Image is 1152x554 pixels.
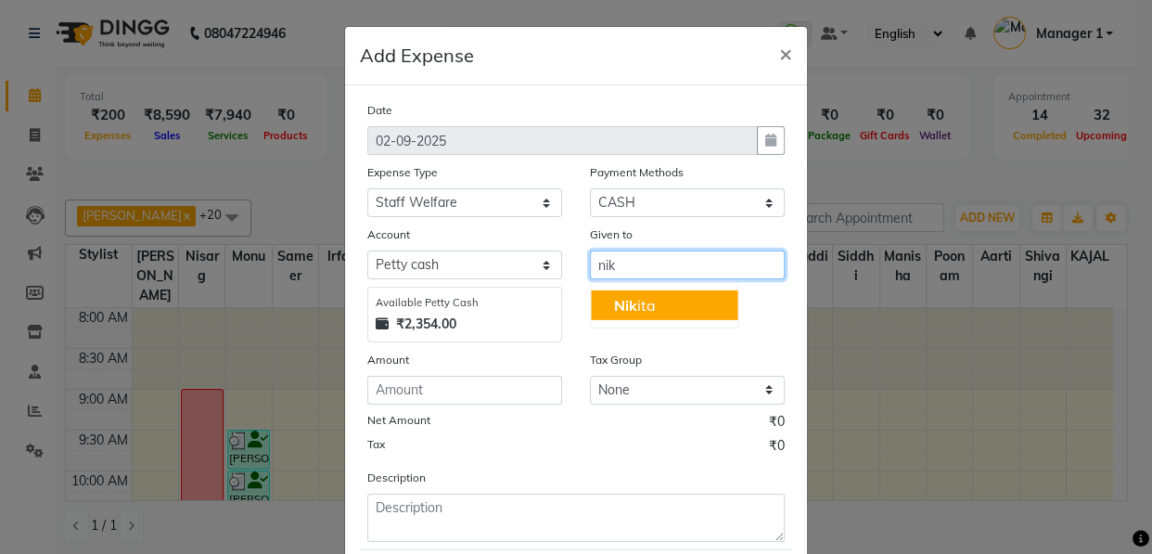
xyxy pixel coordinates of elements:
[590,164,684,181] label: Payment Methods
[360,42,474,70] h5: Add Expense
[590,251,785,279] input: Given to
[769,412,785,436] span: ₹0
[396,315,456,334] strong: ₹2,354.00
[590,226,633,243] label: Given to
[779,39,792,67] span: ×
[764,27,807,79] button: Close
[769,436,785,460] span: ₹0
[367,412,430,429] label: Net Amount
[367,352,409,368] label: Amount
[367,376,562,405] input: Amount
[613,296,636,315] span: Nik
[367,436,385,453] label: Tax
[613,296,655,315] ngb-highlight: ita
[590,352,642,368] label: Tax Group
[376,295,554,311] div: Available Petty Cash
[367,102,392,119] label: Date
[367,470,426,486] label: Description
[367,164,438,181] label: Expense Type
[367,226,410,243] label: Account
